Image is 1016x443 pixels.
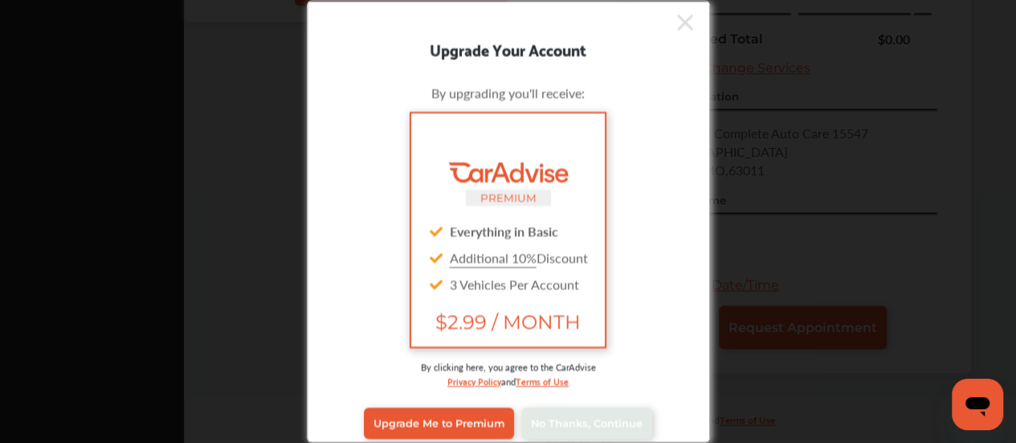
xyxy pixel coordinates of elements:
a: Terms of Use [516,372,569,388]
a: Privacy Policy [447,372,501,388]
div: By clicking here, you agree to the CarAdvise and [332,359,685,404]
strong: Everything in Basic [450,221,558,240]
div: By upgrading you'll receive: [332,83,685,101]
u: Additional 10% [450,248,537,266]
span: Discount [450,248,588,266]
div: 3 Vehicles Per Account [424,270,591,297]
span: $2.99 / MONTH [424,310,591,333]
span: No Thanks, Continue [531,417,643,429]
a: No Thanks, Continue [521,408,652,438]
div: Upgrade Your Account [308,35,709,61]
span: Upgrade Me to Premium [373,417,504,429]
small: PREMIUM [480,191,537,203]
a: Upgrade Me to Premium [364,408,514,438]
iframe: Button to launch messaging window [952,379,1003,430]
